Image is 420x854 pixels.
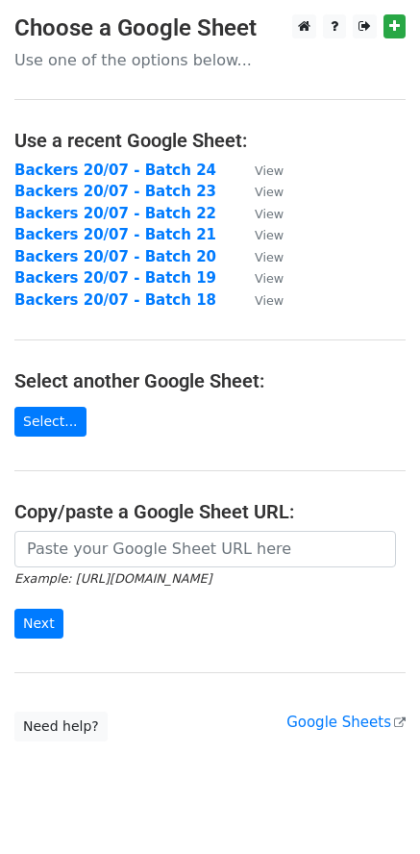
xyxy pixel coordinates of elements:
[235,205,284,222] a: View
[14,291,216,309] a: Backers 20/07 - Batch 18
[14,571,211,586] small: Example: [URL][DOMAIN_NAME]
[14,500,406,523] h4: Copy/paste a Google Sheet URL:
[286,714,406,731] a: Google Sheets
[14,14,406,42] h3: Choose a Google Sheet
[14,50,406,70] p: Use one of the options below...
[14,269,216,287] a: Backers 20/07 - Batch 19
[235,269,284,287] a: View
[14,162,216,179] a: Backers 20/07 - Batch 24
[255,228,284,242] small: View
[14,712,108,741] a: Need help?
[14,407,86,437] a: Select...
[235,183,284,200] a: View
[14,129,406,152] h4: Use a recent Google Sheet:
[255,293,284,308] small: View
[14,183,216,200] a: Backers 20/07 - Batch 23
[235,162,284,179] a: View
[235,248,284,265] a: View
[14,226,216,243] a: Backers 20/07 - Batch 21
[14,531,396,567] input: Paste your Google Sheet URL here
[14,609,63,639] input: Next
[14,369,406,392] h4: Select another Google Sheet:
[255,185,284,199] small: View
[255,250,284,264] small: View
[14,205,216,222] a: Backers 20/07 - Batch 22
[235,291,284,309] a: View
[255,271,284,286] small: View
[235,226,284,243] a: View
[14,248,216,265] a: Backers 20/07 - Batch 20
[255,207,284,221] small: View
[255,163,284,178] small: View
